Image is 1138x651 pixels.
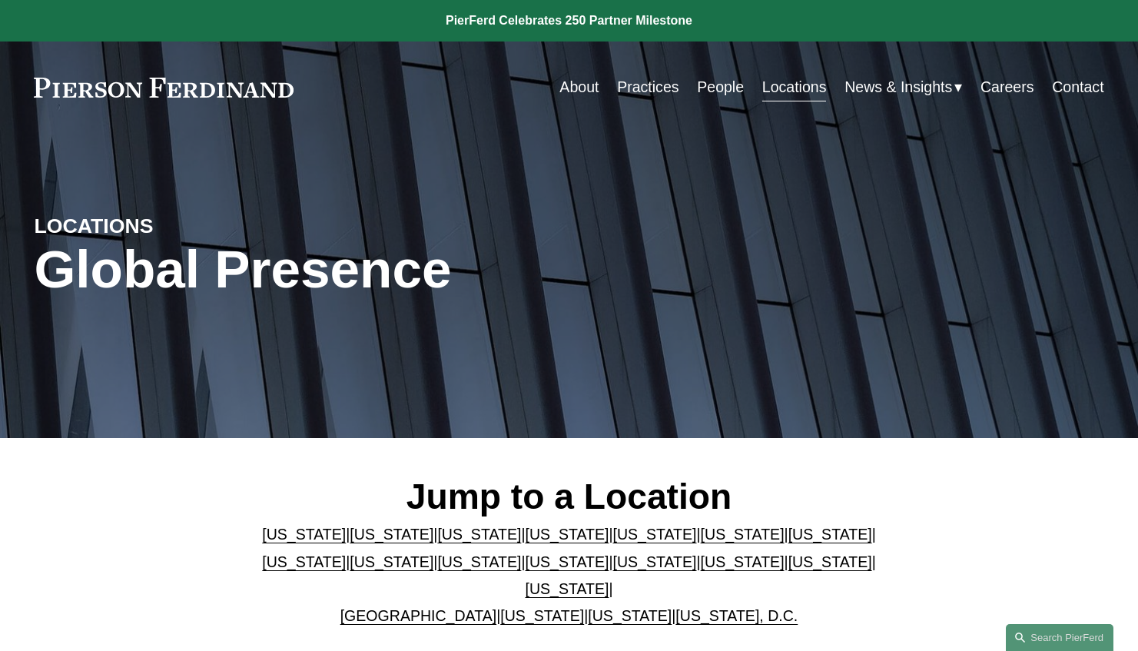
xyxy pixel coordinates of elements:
[844,72,962,102] a: folder dropdown
[613,526,697,543] a: [US_STATE]
[1006,624,1113,651] a: Search this site
[525,526,609,543] a: [US_STATE]
[350,553,433,570] a: [US_STATE]
[701,526,785,543] a: [US_STATE]
[257,521,881,629] p: | | | | | | | | | | | | | | | | | |
[844,74,952,101] span: News & Insights
[350,526,433,543] a: [US_STATE]
[762,72,827,102] a: Locations
[340,607,496,624] a: [GEOGRAPHIC_DATA]
[262,526,346,543] a: [US_STATE]
[525,580,609,597] a: [US_STATE]
[262,553,346,570] a: [US_STATE]
[559,72,599,102] a: About
[613,553,697,570] a: [US_STATE]
[500,607,584,624] a: [US_STATE]
[701,553,785,570] a: [US_STATE]
[788,553,872,570] a: [US_STATE]
[257,476,881,519] h2: Jump to a Location
[437,526,521,543] a: [US_STATE]
[1052,72,1103,102] a: Contact
[588,607,672,624] a: [US_STATE]
[525,553,609,570] a: [US_STATE]
[675,607,798,624] a: [US_STATE], D.C.
[437,553,521,570] a: [US_STATE]
[617,72,678,102] a: Practices
[697,72,744,102] a: People
[34,214,301,240] h4: LOCATIONS
[788,526,872,543] a: [US_STATE]
[980,72,1034,102] a: Careers
[34,239,747,300] h1: Global Presence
